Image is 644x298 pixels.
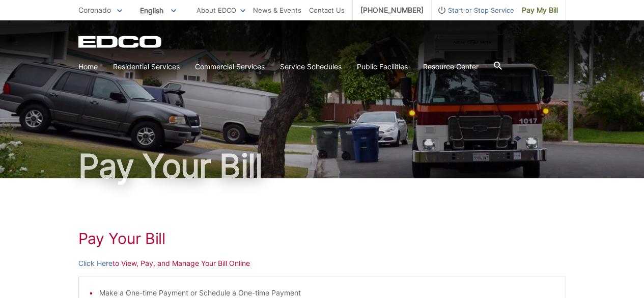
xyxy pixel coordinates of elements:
h1: Pay Your Bill [78,150,566,182]
a: Click Here [78,258,113,269]
p: to View, Pay, and Manage Your Bill Online [78,258,566,269]
h1: Pay Your Bill [78,229,566,248]
a: News & Events [253,5,301,16]
a: Public Facilities [357,61,408,72]
a: Contact Us [309,5,345,16]
a: About EDCO [197,5,245,16]
span: Pay My Bill [522,5,558,16]
a: Residential Services [113,61,180,72]
span: English [132,2,184,19]
a: Service Schedules [280,61,342,72]
a: EDCD logo. Return to the homepage. [78,36,163,48]
a: Commercial Services [195,61,265,72]
a: Home [78,61,98,72]
a: Resource Center [423,61,479,72]
span: Coronado [78,6,111,14]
